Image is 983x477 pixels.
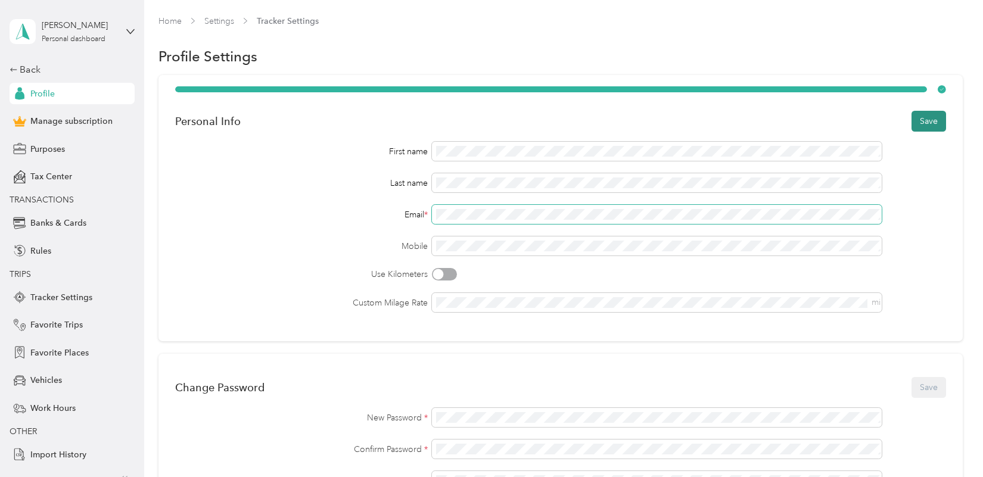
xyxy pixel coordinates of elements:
label: Confirm Password [175,443,428,456]
span: TRANSACTIONS [10,195,74,205]
span: Purposes [30,143,65,155]
span: Banks & Cards [30,217,86,229]
span: Favorite Trips [30,319,83,331]
div: Personal dashboard [42,36,105,43]
h1: Profile Settings [158,50,257,63]
div: First name [175,145,428,158]
label: Use Kilometers [175,268,428,280]
div: Back [10,63,129,77]
div: Last name [175,177,428,189]
span: Profile [30,88,55,100]
div: Personal Info [175,115,241,127]
span: Tracker Settings [30,291,92,304]
span: TRIPS [10,269,31,279]
div: [PERSON_NAME] [42,19,116,32]
span: Favorite Places [30,347,89,359]
span: Tracker Settings [257,15,319,27]
span: Rules [30,245,51,257]
label: Custom Milage Rate [175,297,428,309]
a: Settings [204,16,234,26]
span: Manage subscription [30,115,113,127]
span: mi [872,297,881,307]
a: Home [158,16,182,26]
span: OTHER [10,426,37,437]
label: Mobile [175,240,428,252]
label: New Password [175,411,428,424]
iframe: Everlance-gr Chat Button Frame [916,410,983,477]
span: Tax Center [30,170,72,183]
span: Work Hours [30,402,76,414]
div: Email [175,208,428,221]
div: Change Password [175,381,265,394]
span: Vehicles [30,374,62,386]
span: Import History [30,448,86,461]
button: Save [912,111,946,132]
